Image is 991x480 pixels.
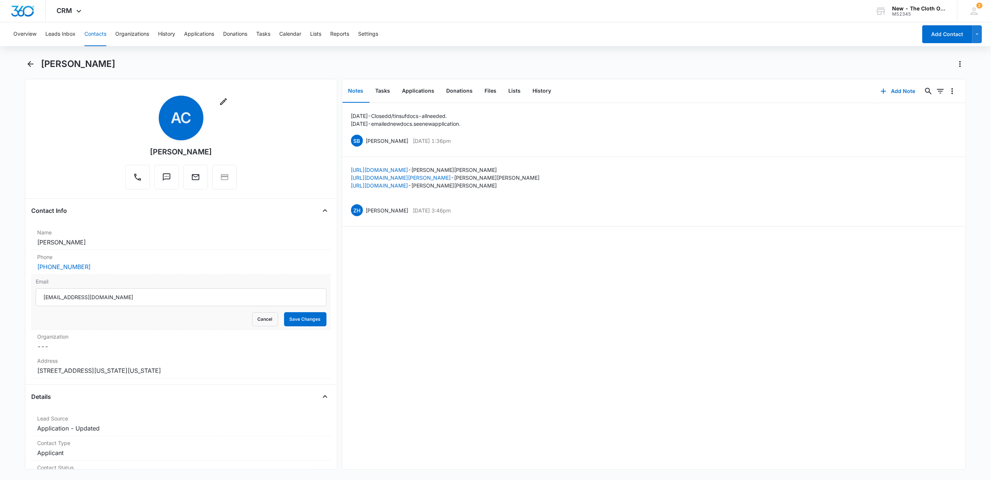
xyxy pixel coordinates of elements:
[351,182,408,189] a: [URL][DOMAIN_NAME]
[36,288,326,306] input: Email
[37,228,325,236] label: Name
[37,448,325,457] dd: Applicant
[252,312,278,326] button: Cancel
[183,176,208,183] a: Email
[351,112,461,120] p: [DATE] - Closed d/t insuf docs - all needed.
[310,22,321,46] button: Lists
[319,391,331,403] button: Close
[41,58,115,70] h1: [PERSON_NAME]
[31,354,331,378] div: Address[STREET_ADDRESS][US_STATE][US_STATE]
[954,58,966,70] button: Actions
[892,12,946,17] div: account id
[279,22,301,46] button: Calendar
[31,412,331,436] div: Lead SourceApplication - Updated
[37,253,325,261] label: Phone
[319,205,331,217] button: Close
[45,22,75,46] button: Leads Inbox
[36,278,326,285] label: Email
[284,312,326,326] button: Save Changes
[125,165,150,189] button: Call
[115,22,149,46] button: Organizations
[31,392,51,401] h4: Details
[441,80,479,103] button: Donations
[158,22,175,46] button: History
[503,80,527,103] button: Lists
[125,176,150,183] a: Call
[351,174,540,182] p: - [PERSON_NAME] [PERSON_NAME]
[946,85,958,97] button: Overflow Menu
[37,342,325,351] dd: ---
[159,96,203,140] span: AC
[976,3,982,9] div: notifications count
[184,22,214,46] button: Applications
[256,22,270,46] button: Tasks
[366,207,409,214] p: [PERSON_NAME]
[366,137,409,145] p: [PERSON_NAME]
[37,333,325,340] label: Organization
[358,22,378,46] button: Settings
[37,439,325,447] label: Contact Type
[351,166,540,174] p: - [PERSON_NAME] [PERSON_NAME]
[37,424,325,433] dd: Application - Updated
[37,262,91,271] a: [PHONE_NUMBER]
[330,22,349,46] button: Reports
[413,207,451,214] p: [DATE] 3:46pm
[13,22,36,46] button: Overview
[892,6,946,12] div: account name
[527,80,557,103] button: History
[351,135,363,147] span: SB
[25,58,37,70] button: Back
[183,165,208,189] button: Email
[922,25,972,43] button: Add Contact
[150,146,212,157] div: [PERSON_NAME]
[31,206,67,215] h4: Contact Info
[37,238,325,247] dd: [PERSON_NAME]
[154,165,179,189] button: Text
[57,7,73,15] span: CRM
[37,366,325,375] dd: [STREET_ADDRESS][US_STATE][US_STATE]
[396,80,441,103] button: Applications
[154,176,179,183] a: Text
[413,137,451,145] p: [DATE] 1:36pm
[370,80,396,103] button: Tasks
[351,120,461,128] p: [DATE] - emailed new docs. see new application.
[351,167,408,173] a: [URL][DOMAIN_NAME]
[351,204,363,216] span: ZH
[351,175,451,181] a: [URL][DOMAIN_NAME][PERSON_NAME]
[31,436,331,461] div: Contact TypeApplicant
[976,3,982,9] span: 2
[37,357,325,365] label: Address
[31,330,331,354] div: Organization---
[934,85,946,97] button: Filters
[479,80,503,103] button: Files
[84,22,106,46] button: Contacts
[223,22,247,46] button: Donations
[37,415,325,422] label: Lead Source
[31,225,331,250] div: Name[PERSON_NAME]
[351,182,540,189] p: - [PERSON_NAME] [PERSON_NAME]
[923,85,934,97] button: Search...
[31,250,331,275] div: Phone[PHONE_NUMBER]
[342,80,370,103] button: Notes
[873,82,923,100] button: Add Note
[37,464,325,471] label: Contact Status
